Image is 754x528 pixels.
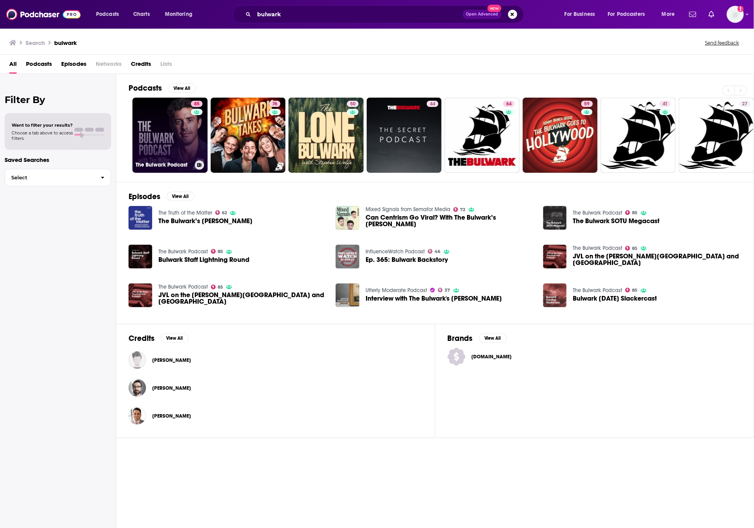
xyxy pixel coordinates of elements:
[254,8,463,21] input: Search podcasts, credits, & more...
[460,208,465,212] span: 72
[603,8,656,21] button: open menu
[194,100,199,108] span: 85
[5,169,111,186] button: Select
[543,206,567,230] img: The Bulwark SOTU Megacast
[152,413,191,419] a: Adrian Carrasquillo
[158,256,249,263] a: Bulwark Staff Lightning Round
[152,413,191,419] span: [PERSON_NAME]
[506,100,512,108] span: 64
[573,245,622,251] a: The Bulwark Podcast
[129,83,196,93] a: PodcastsView All
[573,210,622,216] a: The Bulwark Podcast
[366,256,448,263] span: Ep. 365: Bulwark Backstory
[573,218,660,224] span: The Bulwark SOTU Megacast
[632,211,638,215] span: 85
[96,58,122,74] span: Networks
[336,245,359,268] a: Ep. 365: Bulwark Backstory
[706,8,718,21] a: Show notifications dropdown
[445,98,520,173] a: 64
[211,285,223,289] a: 85
[158,248,208,255] a: The Bulwark Podcast
[366,295,502,302] a: Interview with The Bulwark's Jim Swift
[128,8,155,21] a: Charts
[131,58,151,74] a: Credits
[129,284,152,307] img: JVL on the Biden Townhall and Bulwark+
[466,12,498,16] span: Open Advanced
[129,83,162,93] h2: Podcasts
[218,285,223,289] span: 85
[435,250,441,253] span: 46
[6,7,81,22] img: Podchaser - Follow, Share and Rate Podcasts
[222,211,227,215] span: 62
[26,58,52,74] a: Podcasts
[430,100,435,108] span: 44
[448,334,473,343] h2: Brands
[739,101,751,107] a: 27
[211,249,223,254] a: 85
[625,246,638,251] a: 85
[543,284,567,307] a: Bulwark Tuesday Slackercast
[366,287,427,294] a: Utterly Moderate Podcast
[129,407,146,425] img: Adrian Carrasquillo
[625,210,638,215] a: 85
[366,295,502,302] span: Interview with The Bulwark's [PERSON_NAME]
[215,210,227,215] a: 62
[584,100,590,108] span: 59
[679,98,754,173] a: 27
[211,98,286,173] a: 76
[366,248,425,255] a: InfluenceWatch Podcast
[133,9,150,20] span: Charts
[12,130,73,141] span: Choose a tab above to access filters.
[152,385,191,391] span: [PERSON_NAME]
[445,289,450,292] span: 37
[129,192,194,201] a: EpisodesView All
[438,288,450,292] a: 37
[366,214,534,227] span: Can Centrism Go Viral? With The Bulwark’s [PERSON_NAME]
[703,40,742,46] button: Send feedback
[132,98,208,173] a: 85The Bulwark Podcast
[472,354,517,360] span: [DOMAIN_NAME]
[129,206,152,230] img: The Bulwark’s Charlie Sykes
[656,8,685,21] button: open menu
[129,245,152,268] img: Bulwark Staff Lightning Round
[503,101,515,107] a: 64
[347,101,359,107] a: 50
[129,192,160,201] h2: Episodes
[428,249,441,254] a: 46
[129,334,189,343] a: CreditsView All
[240,5,531,23] div: Search podcasts, credits, & more...
[12,122,73,128] span: Want to filter your results?
[167,192,194,201] button: View All
[686,8,699,21] a: Show notifications dropdown
[91,8,129,21] button: open menu
[662,9,675,20] span: More
[5,94,111,105] h2: Filter By
[158,284,208,290] a: The Bulwark Podcast
[168,84,196,93] button: View All
[738,6,744,12] svg: Add a profile image
[61,58,86,74] a: Episodes
[350,100,356,108] span: 50
[129,348,423,373] button: Jim SwiftJim Swift
[158,292,327,305] a: JVL on the Biden Townhall and Bulwark+
[663,100,668,108] span: 41
[129,404,423,428] button: Adrian CarrasquilloAdrian Carrasquillo
[165,9,192,20] span: Monitoring
[559,8,605,21] button: open menu
[336,284,359,307] img: Interview with The Bulwark's Jim Swift
[573,253,741,266] a: JVL on the Biden Townhall and Bulwark+
[632,247,638,250] span: 85
[573,295,657,302] a: Bulwark Tuesday Slackercast
[152,385,191,391] a: Martyn Wendell Jones
[129,351,146,369] img: Jim Swift
[129,376,423,401] button: Martyn Wendell JonesMartyn Wendell Jones
[129,334,155,343] h2: Credits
